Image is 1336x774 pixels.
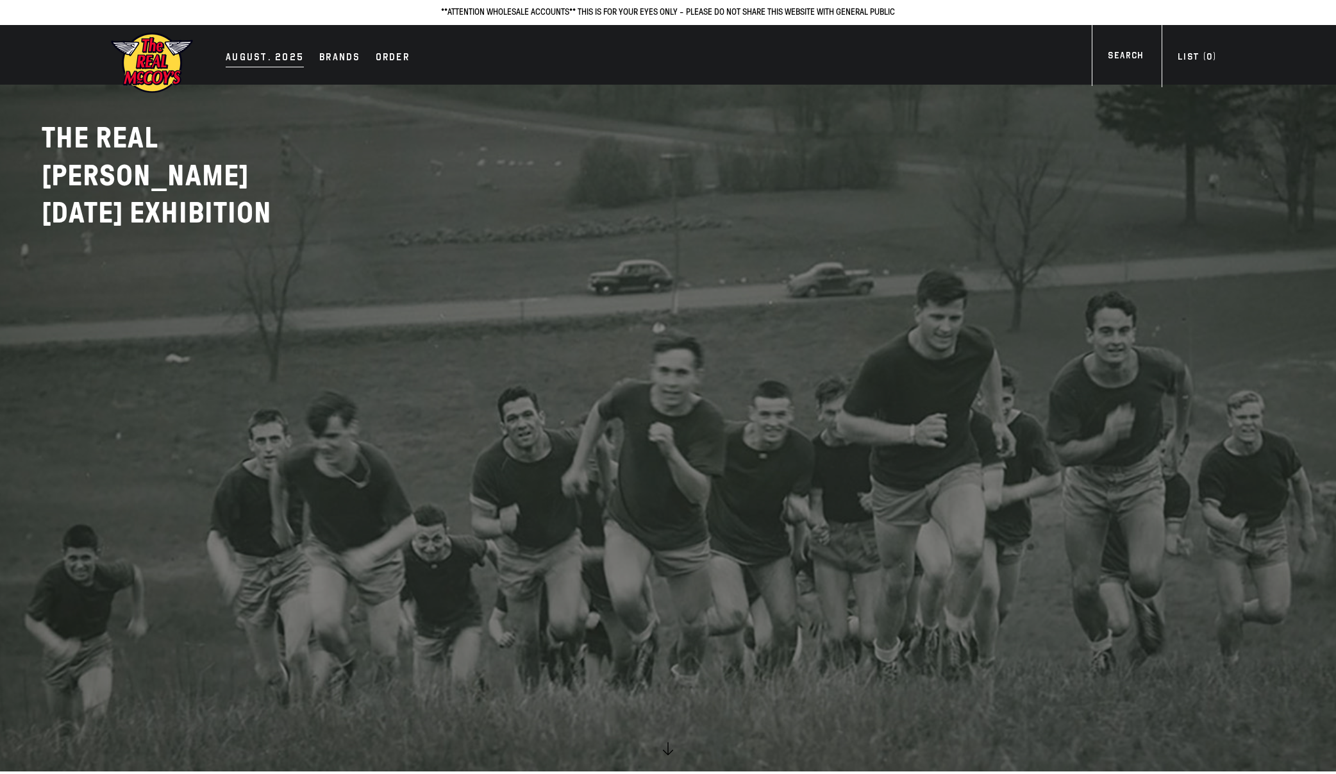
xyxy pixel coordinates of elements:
[1092,49,1159,66] a: Search
[1108,49,1143,66] div: Search
[42,194,362,232] p: [DATE] EXHIBITION
[110,31,194,94] img: mccoys-exhibition
[1207,51,1212,62] span: 0
[369,49,416,67] a: Order
[42,119,362,232] h2: THE REAL [PERSON_NAME]
[319,49,360,67] div: Brands
[376,49,410,67] div: Order
[226,49,304,67] div: AUGUST. 2025
[13,4,1323,19] p: **ATTENTION WHOLESALE ACCOUNTS** THIS IS FOR YOUR EYES ONLY - PLEASE DO NOT SHARE THIS WEBSITE WI...
[219,49,310,67] a: AUGUST. 2025
[1162,50,1232,67] a: List (0)
[1178,50,1216,67] div: List ( )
